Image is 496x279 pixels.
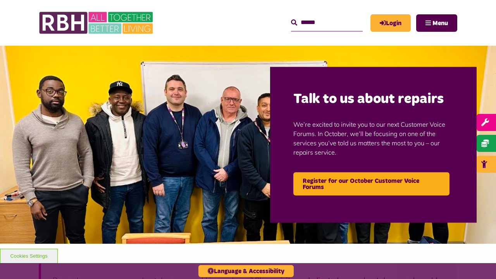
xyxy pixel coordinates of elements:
p: We’re excited to invite you to our next Customer Voice Forums. In October, we’ll be focusing on o... [293,108,453,169]
iframe: Netcall Web Assistant for live chat [461,244,496,279]
h2: Talk to us about repairs [293,90,453,108]
a: MyRBH [370,14,411,32]
span: Menu [432,20,448,26]
button: Navigation [416,14,457,32]
button: Language & Accessibility [198,265,294,277]
img: RBH [39,8,155,38]
a: Register for our October Customer Voice Forums [293,172,449,196]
